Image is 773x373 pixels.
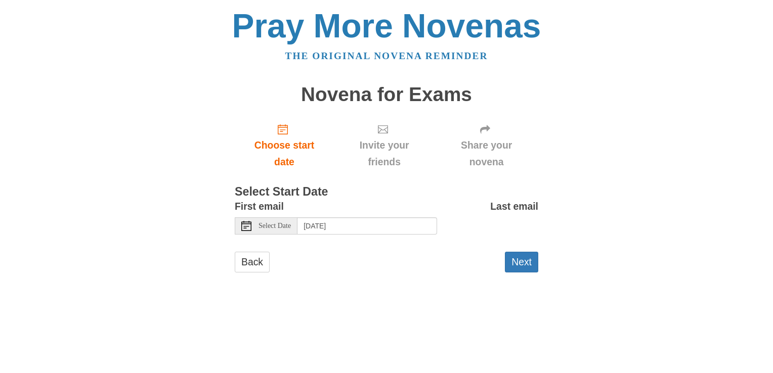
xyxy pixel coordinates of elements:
[235,252,270,272] a: Back
[344,137,424,170] span: Invite your friends
[445,137,528,170] span: Share your novena
[334,115,435,175] div: Click "Next" to confirm your start date first.
[505,252,538,272] button: Next
[435,115,538,175] div: Click "Next" to confirm your start date first.
[245,137,324,170] span: Choose start date
[235,198,284,215] label: First email
[235,185,538,199] h3: Select Start Date
[235,115,334,175] a: Choose start date
[285,51,488,61] a: The original novena reminder
[232,7,541,44] a: Pray More Novenas
[259,222,291,229] span: Select Date
[235,84,538,106] h1: Novena for Exams
[490,198,538,215] label: Last email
